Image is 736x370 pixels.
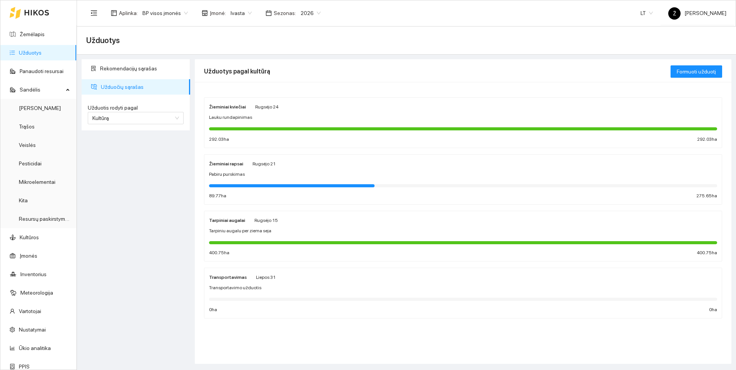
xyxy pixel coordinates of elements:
[20,82,64,97] span: Sandėlis
[673,7,676,20] span: Ž
[210,9,226,17] span: Įmonė :
[697,136,717,143] span: 292.03 ha
[19,105,61,111] a: [PERSON_NAME]
[202,10,208,16] span: shop
[256,275,276,280] span: Liepos 31
[204,154,722,205] a: Žieminiai rapsaiRugsėjo 21Pabiru purskimas89.77ha275.65ha
[90,10,97,17] span: menu-fold
[209,275,247,280] strong: Transportavimas
[709,306,717,313] span: 0 ha
[231,7,252,19] span: Ivasta
[697,249,717,257] span: 400.75 ha
[20,234,39,240] a: Kultūros
[91,66,96,71] span: solution
[19,160,42,167] a: Pesticidai
[20,253,37,259] a: Įmonės
[86,5,102,21] button: menu-fold
[19,50,42,56] a: Užduotys
[20,68,64,74] a: Panaudoti resursai
[668,10,726,16] span: [PERSON_NAME]
[19,216,71,222] a: Resursų paskirstymas
[88,104,184,112] label: Užduotis rodyti pagal
[142,7,188,19] span: BP visos įmonės
[301,7,321,19] span: 2026
[209,104,246,110] strong: Žieminiai kviečiai
[19,142,36,148] a: Veislės
[209,136,229,143] span: 292.03 ha
[86,34,120,47] span: Užduotys
[671,65,722,78] button: Formuoti užduotį
[19,345,51,351] a: Ūkio analitika
[209,114,252,121] span: Lauku rundapinimas
[19,327,46,333] a: Nustatymai
[204,60,671,82] div: Užduotys pagal kultūrą
[266,10,272,16] span: calendar
[111,10,117,16] span: layout
[253,161,276,167] span: Rugsėjo 21
[209,171,245,178] span: Pabiru purskimas
[204,97,722,148] a: Žieminiai kviečiaiRugsėjo 24Lauku rundapinimas292.03ha292.03ha
[19,123,35,130] a: Trąšos
[19,308,41,314] a: Vartotojai
[255,104,278,110] span: Rugsėjo 24
[100,61,184,76] span: Rekomendacijų sąrašas
[696,192,717,200] span: 275.65 ha
[19,363,30,370] a: PPIS
[209,218,245,223] strong: Tarpiniai augalai
[119,9,138,17] span: Aplinka :
[209,284,261,292] span: Transportavimo užduotis
[209,227,271,235] span: Tarpiniu augalu per ziema seja
[254,218,278,223] span: Rugsėjo 15
[274,9,296,17] span: Sezonas :
[20,290,53,296] a: Meteorologija
[20,271,47,277] a: Inventorius
[204,211,722,262] a: Tarpiniai augalaiRugsėjo 15Tarpiniu augalu per ziema seja400.75ha400.75ha
[641,7,653,19] span: LT
[204,268,722,318] a: TransportavimasLiepos 31Transportavimo užduotis0ha0ha
[209,249,229,257] span: 400.75 ha
[677,67,716,76] span: Formuoti užduotį
[20,31,45,37] a: Žemėlapis
[19,197,28,203] a: Kita
[101,79,184,95] span: Užduočių sąrašas
[209,192,226,200] span: 89.77 ha
[209,161,243,167] strong: Žieminiai rapsai
[209,306,217,313] span: 0 ha
[92,115,109,121] span: Kultūrą
[19,179,55,185] a: Mikroelementai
